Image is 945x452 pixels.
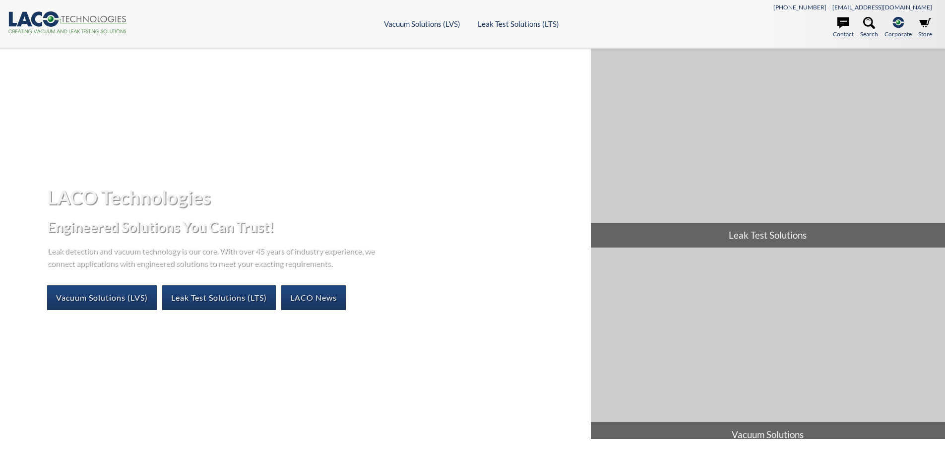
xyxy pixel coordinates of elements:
[384,19,460,28] a: Vacuum Solutions (LVS)
[591,422,945,447] span: Vacuum Solutions
[47,185,582,209] h1: LACO Technologies
[47,285,157,310] a: Vacuum Solutions (LVS)
[162,285,276,310] a: Leak Test Solutions (LTS)
[281,285,346,310] a: LACO News
[833,17,854,39] a: Contact
[47,218,582,236] h2: Engineered Solutions You Can Trust!
[478,19,559,28] a: Leak Test Solutions (LTS)
[591,49,945,248] a: Leak Test Solutions
[860,17,878,39] a: Search
[591,223,945,248] span: Leak Test Solutions
[884,29,912,39] span: Corporate
[918,17,932,39] a: Store
[832,3,932,11] a: [EMAIL_ADDRESS][DOMAIN_NAME]
[47,244,379,269] p: Leak detection and vacuum technology is our core. With over 45 years of industry experience, we c...
[773,3,826,11] a: [PHONE_NUMBER]
[591,248,945,447] a: Vacuum Solutions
